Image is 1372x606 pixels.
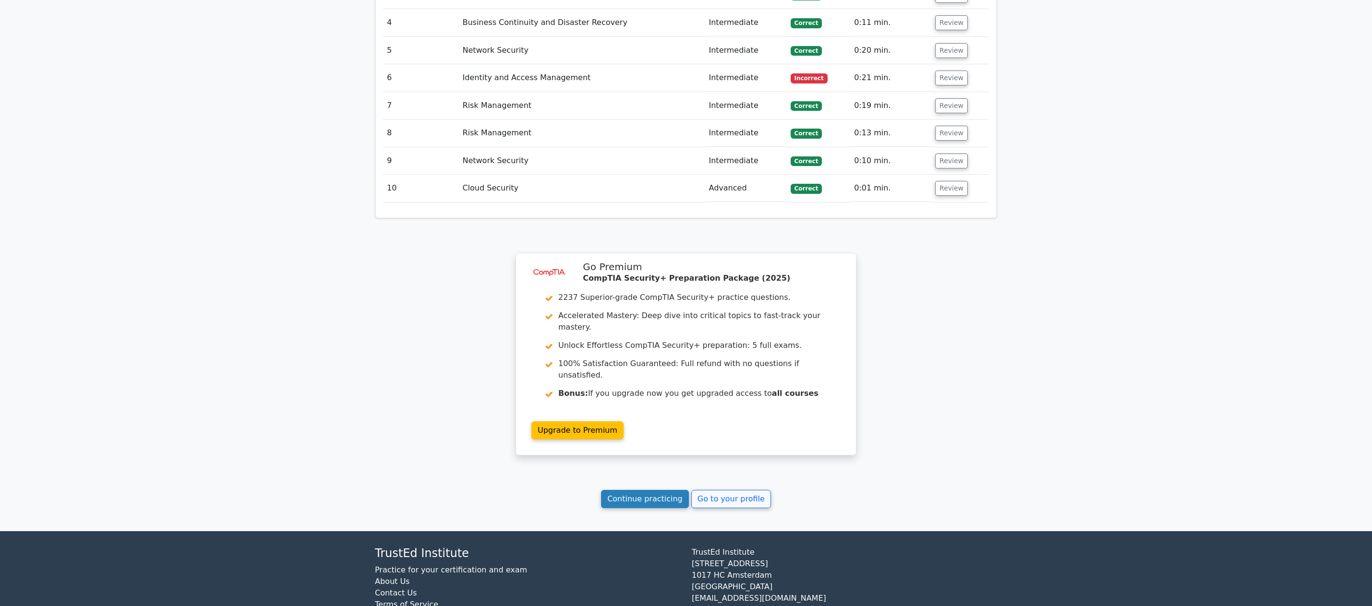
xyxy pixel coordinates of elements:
td: Intermediate [705,37,787,64]
a: Contact Us [375,588,417,597]
td: 9 [383,147,458,175]
td: 0:11 min. [850,9,931,36]
button: Review [935,98,968,113]
td: 7 [383,92,458,119]
td: Risk Management [458,92,705,119]
td: 8 [383,119,458,147]
span: Correct [791,129,822,138]
td: Cloud Security [458,175,705,202]
td: Risk Management [458,119,705,147]
td: 10 [383,175,458,202]
a: Continue practicing [601,490,689,508]
td: Intermediate [705,9,787,36]
td: Network Security [458,37,705,64]
button: Review [935,43,968,58]
td: Intermediate [705,119,787,147]
td: 0:01 min. [850,175,931,202]
button: Review [935,71,968,85]
td: 0:10 min. [850,147,931,175]
td: Network Security [458,147,705,175]
td: Intermediate [705,64,787,92]
td: 0:13 min. [850,119,931,147]
td: 0:21 min. [850,64,931,92]
button: Review [935,181,968,196]
span: Correct [791,156,822,166]
span: Incorrect [791,73,828,83]
span: Correct [791,184,822,193]
td: Identity and Access Management [458,64,705,92]
button: Review [935,15,968,30]
a: About Us [375,577,409,586]
span: Correct [791,18,822,28]
td: 4 [383,9,458,36]
a: Practice for your certification and exam [375,565,527,574]
td: 0:19 min. [850,92,931,119]
td: 6 [383,64,458,92]
td: Intermediate [705,147,787,175]
button: Review [935,154,968,168]
span: Correct [791,101,822,111]
a: Upgrade to Premium [531,421,624,440]
h4: TrustEd Institute [375,547,680,560]
td: 0:20 min. [850,37,931,64]
a: Go to your profile [691,490,771,508]
td: Business Continuity and Disaster Recovery [458,9,705,36]
td: 5 [383,37,458,64]
td: Advanced [705,175,787,202]
span: Correct [791,46,822,56]
button: Review [935,126,968,141]
td: Intermediate [705,92,787,119]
